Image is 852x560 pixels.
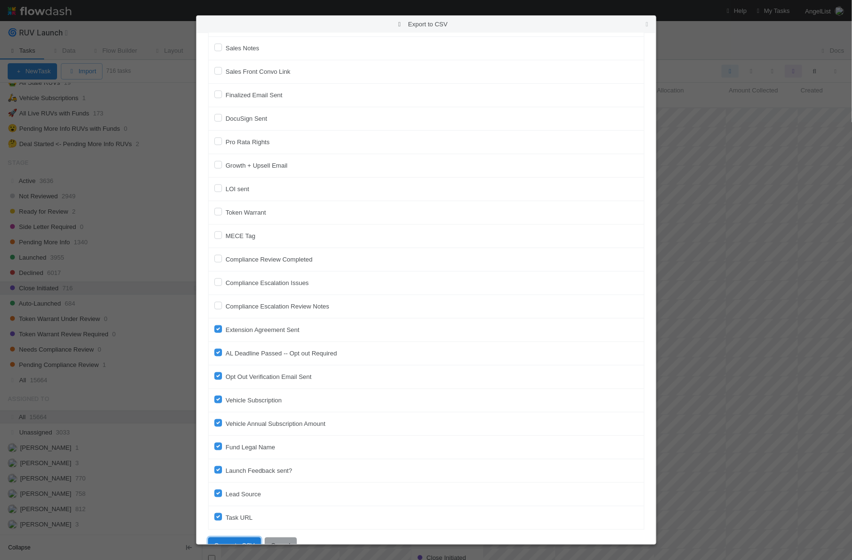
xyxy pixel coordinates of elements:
label: Pro Rata Rights [226,137,270,148]
label: Extension Agreement Sent [226,324,300,336]
label: Compliance Review Completed [226,254,313,265]
label: Token Warrant [226,207,266,218]
label: Task URL [226,512,253,524]
button: Generate CSV [208,537,261,554]
label: Lead Source [226,489,261,500]
label: Compliance Escalation Review Notes [226,301,329,312]
button: Cancel [265,537,296,554]
label: Vehicle Subscription [226,395,282,406]
label: MECE Tag [226,230,256,242]
div: Export to CSV [197,16,656,33]
label: DocuSign Sent [226,113,268,125]
label: Fund Legal Name [226,442,275,453]
label: LOI sent [226,183,249,195]
label: Launch Feedback sent? [226,465,292,477]
label: Growth + Upsell Email [226,160,288,171]
label: Vehicle Annual Subscription Amount [226,418,326,430]
label: Opt Out Verification Email Sent [226,371,312,383]
label: AL Deadline Passed -- Opt out Required [226,348,337,359]
label: Compliance Escalation Issues [226,277,309,289]
label: Finalized Email Sent [226,90,283,101]
label: Sales Notes [226,43,259,54]
label: Sales Front Convo Link [226,66,291,78]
